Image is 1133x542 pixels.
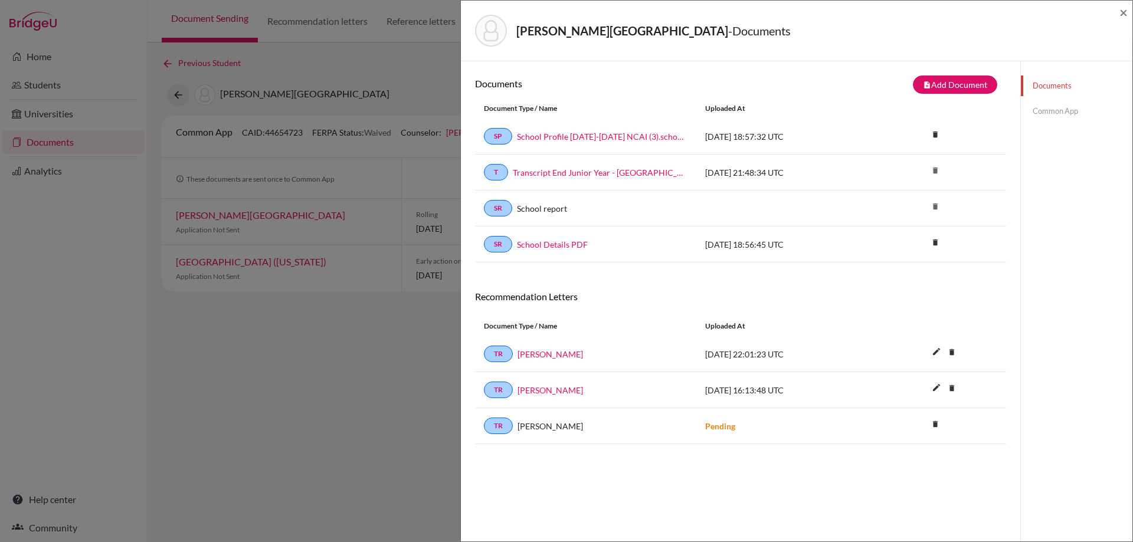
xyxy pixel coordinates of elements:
[484,236,512,252] a: SR
[927,342,946,361] i: edit
[518,384,583,396] a: [PERSON_NAME]
[705,385,784,395] span: [DATE] 16:13:48 UTC
[513,166,687,179] a: Transcript End Junior Year - [GEOGRAPHIC_DATA][PERSON_NAME][GEOGRAPHIC_DATA]
[484,418,513,434] a: TR
[943,381,961,397] a: delete
[926,198,944,215] i: delete
[926,127,944,143] a: delete
[926,162,944,179] i: delete
[518,420,583,432] span: [PERSON_NAME]
[705,421,735,431] strong: Pending
[913,75,997,94] button: note_addAdd Document
[484,128,512,144] a: SP
[475,291,1006,302] h6: Recommendation Letters
[475,103,696,114] div: Document Type / Name
[943,345,961,361] a: delete
[1119,4,1128,21] span: ×
[923,81,931,89] i: note_add
[926,415,944,433] i: delete
[484,164,508,180] a: T
[475,78,741,89] h6: Documents
[696,238,873,251] div: [DATE] 18:56:45 UTC
[926,235,944,251] a: delete
[696,103,873,114] div: Uploaded at
[517,130,687,143] a: School Profile [DATE]-[DATE] NCAI (3).school_wide
[475,321,696,331] div: Document Type / Name
[484,200,512,216] a: SR
[484,346,513,362] a: TR
[728,24,791,38] span: - Documents
[517,238,588,251] a: School Details PDF
[1021,101,1132,121] a: Common App
[1119,5,1128,19] button: Close
[696,166,873,179] div: [DATE] 21:48:34 UTC
[943,379,961,397] i: delete
[926,126,944,143] i: delete
[705,349,784,359] span: [DATE] 22:01:23 UTC
[927,378,946,397] i: edit
[926,380,947,398] button: edit
[484,382,513,398] a: TR
[943,343,961,361] i: delete
[926,344,947,362] button: edit
[1021,75,1132,96] a: Documents
[696,130,873,143] div: [DATE] 18:57:32 UTC
[926,417,944,433] a: delete
[518,348,583,360] a: [PERSON_NAME]
[696,321,873,331] div: Uploaded at
[516,24,728,38] strong: [PERSON_NAME][GEOGRAPHIC_DATA]
[926,234,944,251] i: delete
[517,202,567,215] a: School report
